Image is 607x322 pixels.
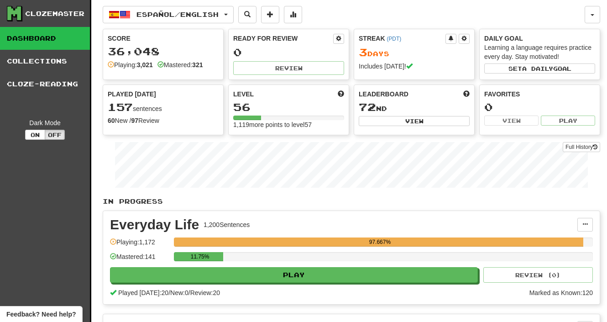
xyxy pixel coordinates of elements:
div: Ready for Review [233,34,333,43]
div: Marked as Known: 120 [529,288,593,297]
a: (PDT) [387,36,401,42]
button: Español/English [103,6,234,23]
span: Open feedback widget [6,310,76,319]
div: Playing: [108,60,153,69]
span: / [168,289,170,296]
button: Play [110,267,478,283]
div: Playing: 1,172 [110,238,169,253]
div: Learning a language requires practice every day. Stay motivated! [484,43,595,61]
strong: 3,021 [137,61,153,69]
button: Play [541,116,595,126]
span: 72 [359,100,376,113]
button: Review [233,61,344,75]
div: Mastered: [157,60,203,69]
span: New: 0 [170,289,188,296]
div: Score [108,34,219,43]
div: 97.667% [177,238,583,247]
span: / [188,289,190,296]
span: a daily [522,65,553,72]
div: 11.75% [177,252,223,261]
div: 1,119 more points to level 57 [233,120,344,129]
span: 157 [108,100,133,113]
strong: 321 [192,61,203,69]
button: Review (0) [483,267,593,283]
div: 0 [233,47,344,58]
div: nd [359,101,470,113]
button: Off [45,130,65,140]
span: Played [DATE]: 20 [118,289,168,296]
strong: 97 [131,117,138,124]
div: 1,200 Sentences [204,220,250,229]
span: Score more points to level up [338,90,344,99]
span: Español / English [136,11,219,18]
div: 36,048 [108,46,219,57]
div: Dark Mode [7,118,83,127]
div: Everyday Life [110,218,199,232]
div: sentences [108,101,219,113]
span: Review: 20 [190,289,220,296]
a: Full History [563,142,600,152]
div: 0 [484,101,595,113]
div: Mastered: 141 [110,252,169,267]
div: New / Review [108,116,219,125]
div: Day s [359,47,470,58]
button: Add sentence to collection [261,6,279,23]
div: Includes [DATE]! [359,62,470,71]
strong: 60 [108,117,115,124]
button: Seta dailygoal [484,63,595,74]
p: In Progress [103,197,600,206]
button: View [484,116,539,126]
div: Clozemaster [25,9,84,18]
div: 56 [233,101,344,113]
button: On [25,130,45,140]
button: More stats [284,6,302,23]
span: Leaderboard [359,90,408,99]
span: Level [233,90,254,99]
button: View [359,116,470,126]
span: This week in points, UTC [463,90,470,99]
div: Daily Goal [484,34,595,43]
button: Search sentences [238,6,256,23]
span: 3 [359,46,367,58]
div: Favorites [484,90,595,99]
div: Streak [359,34,445,43]
span: Played [DATE] [108,90,156,99]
